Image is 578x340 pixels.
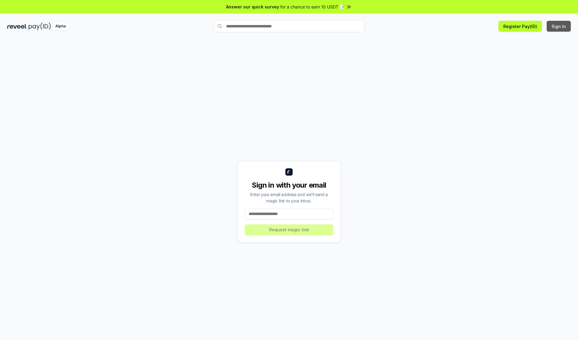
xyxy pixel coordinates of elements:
[29,23,51,30] img: pay_id
[499,21,542,32] button: Register Pay(ID)
[245,191,333,204] div: Enter your email address and we’ll send a magic link to your inbox.
[52,23,69,30] div: Alpha
[7,23,27,30] img: reveel_dark
[245,180,333,190] div: Sign in with your email
[226,4,279,10] span: Answer our quick survey
[280,4,345,10] span: for a chance to earn 10 USDT 📝
[547,21,571,32] button: Sign In
[285,168,293,176] img: logo_small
